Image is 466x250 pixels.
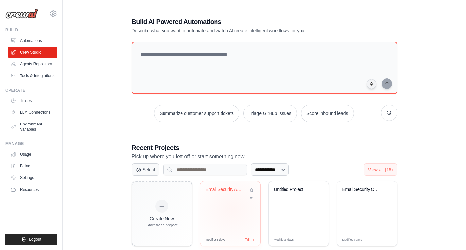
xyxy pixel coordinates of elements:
span: Edit [313,237,319,242]
a: Usage [8,149,57,159]
button: Triage GitHub issues [243,105,297,122]
p: Describe what you want to automate and watch AI create intelligent workflows for you [132,27,352,34]
button: Logout [5,234,57,245]
span: Resources [20,187,39,192]
button: View all (16) [364,163,397,176]
span: Modified 6 days [274,238,294,242]
a: Billing [8,161,57,171]
a: Traces [8,95,57,106]
div: Email Security Classifier [342,187,382,192]
span: Edit [381,237,387,242]
button: Delete project [248,195,255,202]
button: Add to favorites [248,187,255,194]
a: Automations [8,35,57,46]
div: Build [5,27,57,33]
button: Get new suggestions [381,105,397,121]
h1: Build AI Powered Automations [132,17,352,26]
a: Crew Studio [8,47,57,58]
button: Score inbound leads [301,105,354,122]
span: Modified 6 days [342,238,362,242]
span: Edit [245,237,250,242]
div: Email Security Analyzer [206,187,245,192]
span: View all (16) [368,167,393,172]
button: Resources [8,184,57,195]
img: Logo [5,9,38,19]
p: Pick up where you left off or start something new [132,152,397,161]
div: Start fresh project [147,223,178,228]
div: Manage [5,141,57,146]
div: Create New [147,215,178,222]
a: Tools & Integrations [8,71,57,81]
button: Click to speak your automation idea [367,79,376,89]
h3: Recent Projects [132,143,397,152]
button: Summarize customer support tickets [154,105,239,122]
div: Untitled Project [274,187,314,192]
span: Modified 6 days [206,238,226,242]
a: LLM Connections [8,107,57,118]
a: Agents Repository [8,59,57,69]
div: Operate [5,88,57,93]
a: Environment Variables [8,119,57,135]
span: Logout [29,237,41,242]
a: Settings [8,173,57,183]
button: Select [132,163,160,176]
